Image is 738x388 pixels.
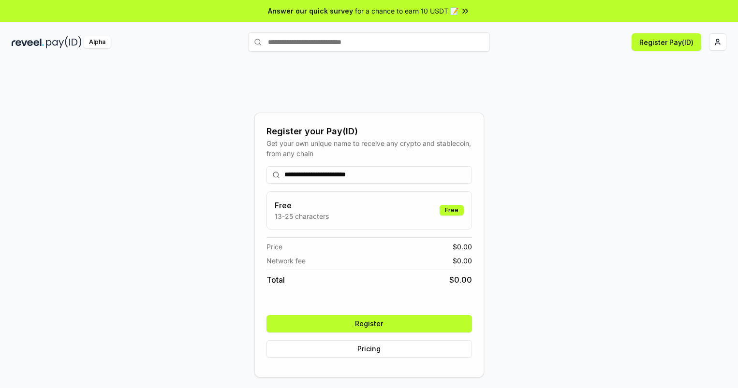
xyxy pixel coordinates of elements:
[268,6,353,16] span: Answer our quick survey
[46,36,82,48] img: pay_id
[266,256,306,266] span: Network fee
[275,211,329,221] p: 13-25 characters
[449,274,472,286] span: $ 0.00
[266,242,282,252] span: Price
[266,274,285,286] span: Total
[266,315,472,332] button: Register
[266,340,472,358] button: Pricing
[440,205,464,216] div: Free
[453,242,472,252] span: $ 0.00
[12,36,44,48] img: reveel_dark
[84,36,111,48] div: Alpha
[266,138,472,158] div: Get your own unique name to receive any crypto and stablecoin, from any chain
[275,200,329,211] h3: Free
[453,256,472,266] span: $ 0.00
[632,33,701,51] button: Register Pay(ID)
[266,125,472,138] div: Register your Pay(ID)
[355,6,458,16] span: for a chance to earn 10 USDT 📝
